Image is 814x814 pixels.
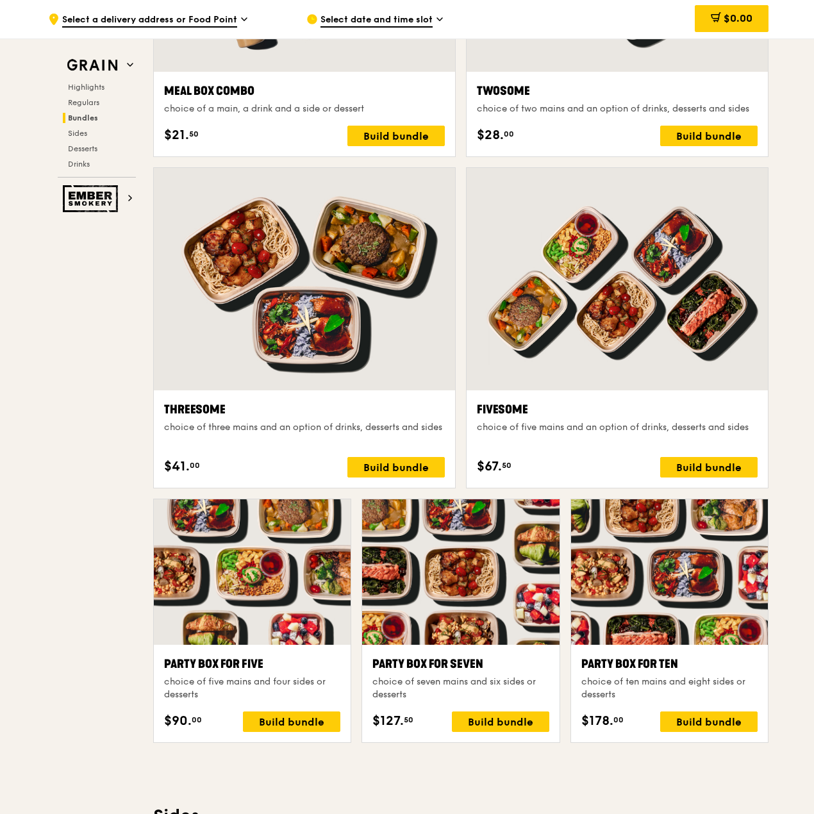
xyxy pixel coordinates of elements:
img: Ember Smokery web logo [63,185,122,212]
div: Party Box for Five [164,655,340,673]
div: Party Box for Ten [581,655,758,673]
span: 00 [192,715,202,725]
div: Build bundle [660,457,758,478]
span: Highlights [68,83,104,92]
div: choice of seven mains and six sides or desserts [372,676,549,701]
span: Drinks [68,160,90,169]
span: $178. [581,711,613,731]
span: 00 [613,715,624,725]
span: $41. [164,457,190,476]
div: Party Box for Seven [372,655,549,673]
div: Build bundle [347,457,445,478]
div: choice of two mains and an option of drinks, desserts and sides [477,103,758,115]
div: choice of a main, a drink and a side or dessert [164,103,445,115]
span: 00 [504,129,514,139]
span: $21. [164,126,189,145]
div: Build bundle [243,711,340,732]
span: 00 [190,460,200,470]
div: choice of ten mains and eight sides or desserts [581,676,758,701]
div: Meal Box Combo [164,82,445,100]
div: Build bundle [660,711,758,732]
div: Threesome [164,401,445,419]
span: Select a delivery address or Food Point [62,13,237,28]
div: choice of five mains and four sides or desserts [164,676,340,701]
span: $90. [164,711,192,731]
span: Regulars [68,98,99,107]
span: 50 [502,460,511,470]
span: Desserts [68,144,97,153]
span: $67. [477,457,502,476]
span: $0.00 [724,12,752,24]
div: choice of five mains and an option of drinks, desserts and sides [477,421,758,434]
div: Build bundle [347,126,445,146]
span: 50 [404,715,413,725]
img: Grain web logo [63,54,122,77]
span: $127. [372,711,404,731]
span: Sides [68,129,87,138]
div: choice of three mains and an option of drinks, desserts and sides [164,421,445,434]
span: Bundles [68,113,98,122]
div: Build bundle [660,126,758,146]
div: Fivesome [477,401,758,419]
span: Select date and time slot [320,13,433,28]
span: $28. [477,126,504,145]
div: Twosome [477,82,758,100]
div: Build bundle [452,711,549,732]
span: 50 [189,129,199,139]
